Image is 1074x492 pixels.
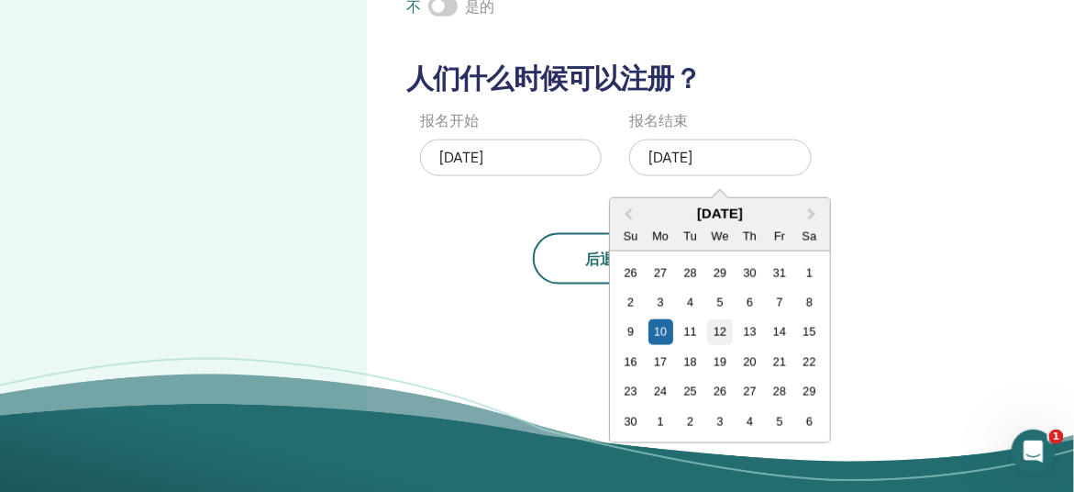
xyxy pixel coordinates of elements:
div: Choose Sunday, October 26th, 2025 [619,261,644,285]
div: Choose Thursday, November 6th, 2025 [737,290,762,315]
div: Choose Tuesday, November 4th, 2025 [679,290,703,315]
div: Choose Sunday, November 2nd, 2025 [619,290,644,315]
div: Choose Friday, December 5th, 2025 [768,409,792,434]
div: Choose Sunday, November 23rd, 2025 [619,380,644,405]
div: Choose Wednesday, November 19th, 2025 [708,350,733,375]
div: Choose Saturday, November 29th, 2025 [797,380,822,405]
div: Choose Wednesday, November 12th, 2025 [708,320,733,345]
div: Choose Wednesday, December 3rd, 2025 [708,409,733,434]
div: Fr [768,224,792,249]
div: Choose Friday, November 14th, 2025 [768,320,792,345]
button: Previous Month [613,200,642,229]
label: 报名开始 [420,110,479,132]
div: Choose Monday, November 24th, 2025 [648,380,673,405]
div: Choose Saturday, November 1st, 2025 [797,261,822,285]
button: Next Month [800,200,829,229]
div: Choose Tuesday, November 25th, 2025 [679,380,703,405]
span: 1 [1049,430,1064,444]
div: Choose Saturday, December 6th, 2025 [797,409,822,434]
div: Tu [679,224,703,249]
div: Choose Friday, November 7th, 2025 [768,290,792,315]
div: [DATE] [420,140,602,176]
div: Choose Thursday, December 4th, 2025 [737,409,762,434]
div: Choose Monday, October 27th, 2025 [648,261,673,285]
div: Choose Thursday, November 27th, 2025 [737,380,762,405]
div: Choose Friday, November 28th, 2025 [768,380,792,405]
div: [DATE] [611,206,831,221]
div: We [708,224,733,249]
div: Th [737,224,762,249]
div: Choose Saturday, November 15th, 2025 [797,320,822,345]
h3: 人们什么时候可以注册？ [395,62,953,95]
div: Choose Tuesday, December 2nd, 2025 [679,409,703,434]
button: 后退 [533,233,667,285]
div: Choose Sunday, November 30th, 2025 [619,409,644,434]
div: Choose Wednesday, October 29th, 2025 [708,261,733,285]
div: Choose Saturday, November 8th, 2025 [797,290,822,315]
div: Su [619,224,644,249]
div: [DATE] [629,140,811,176]
div: Choose Tuesday, October 28th, 2025 [679,261,703,285]
div: Choose Wednesday, November 5th, 2025 [708,290,733,315]
div: Choose Sunday, November 9th, 2025 [619,320,644,345]
div: Sa [797,224,822,249]
div: Choose Thursday, November 20th, 2025 [737,350,762,375]
div: Choose Monday, November 3rd, 2025 [648,290,673,315]
span: 后退 [585,250,615,269]
div: Choose Saturday, November 22nd, 2025 [797,350,822,375]
div: Choose Date [610,197,832,443]
div: Choose Tuesday, November 18th, 2025 [679,350,703,375]
div: Choose Tuesday, November 11th, 2025 [679,320,703,345]
div: Choose Thursday, October 30th, 2025 [737,261,762,285]
div: Choose Sunday, November 16th, 2025 [619,350,644,375]
div: Choose Friday, November 21st, 2025 [768,350,792,375]
div: Month November, 2025 [616,258,825,437]
iframe: Intercom live chat [1012,430,1056,474]
label: 报名结束 [629,110,688,132]
div: Choose Monday, December 1st, 2025 [648,409,673,434]
div: Choose Friday, October 31st, 2025 [768,261,792,285]
div: Mo [648,224,673,249]
div: Choose Thursday, November 13th, 2025 [737,320,762,345]
div: Choose Wednesday, November 26th, 2025 [708,380,733,405]
div: Choose Monday, November 17th, 2025 [648,350,673,375]
div: Choose Monday, November 10th, 2025 [648,320,673,345]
